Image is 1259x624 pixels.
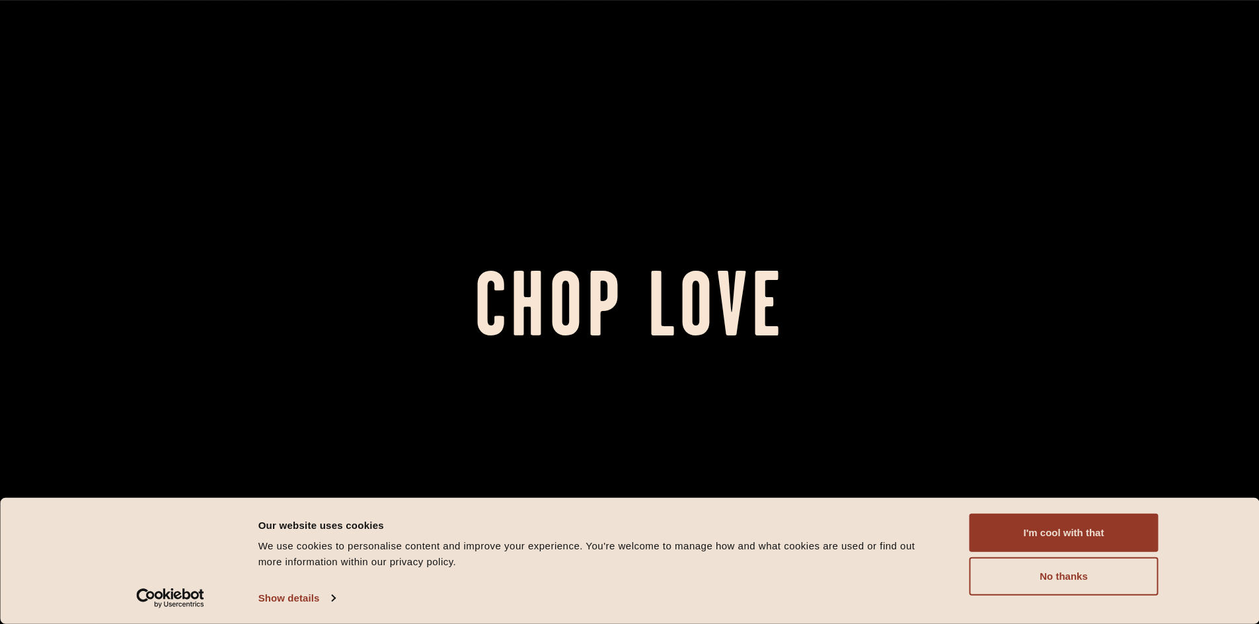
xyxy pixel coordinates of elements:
[258,588,335,608] a: Show details
[970,514,1159,552] button: I'm cool with that
[970,557,1159,596] button: No thanks
[258,517,940,533] div: Our website uses cookies
[112,588,228,608] a: Usercentrics Cookiebot - opens in a new window
[258,538,940,570] div: We use cookies to personalise content and improve your experience. You're welcome to manage how a...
